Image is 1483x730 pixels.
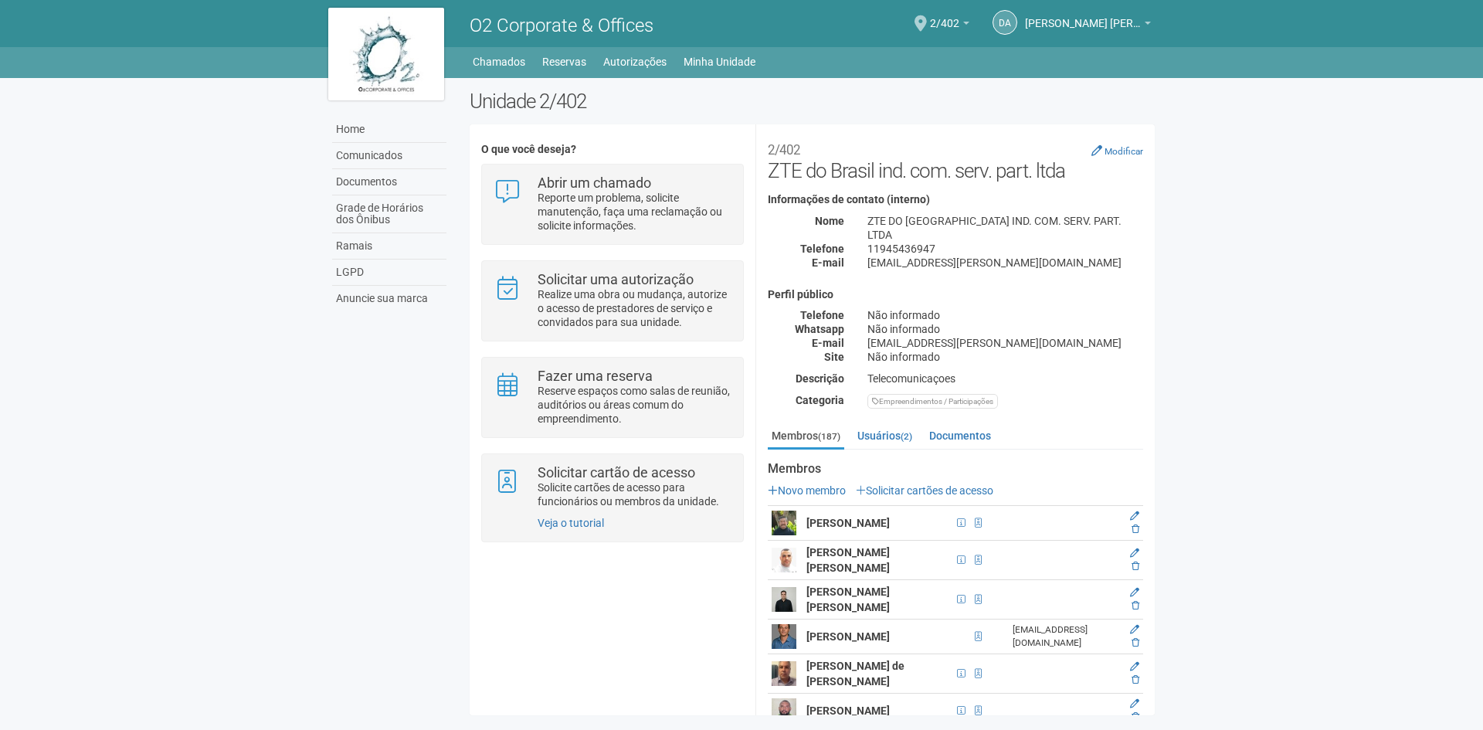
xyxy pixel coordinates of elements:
[1105,146,1143,157] small: Modificar
[1025,2,1141,29] span: Daniel Andres Soto Lozada
[993,10,1017,35] a: DA
[538,191,731,233] p: Reporte um problema, solicite manutenção, faça uma reclamação ou solicite informações.
[812,256,844,269] strong: E-mail
[1130,548,1139,559] a: Editar membro
[1091,144,1143,157] a: Modificar
[332,143,446,169] a: Comunicados
[542,51,586,73] a: Reservas
[473,51,525,73] a: Chamados
[806,660,904,688] strong: [PERSON_NAME] de [PERSON_NAME]
[1130,587,1139,598] a: Editar membro
[796,372,844,385] strong: Descrição
[538,517,604,529] a: Veja o tutorial
[538,480,731,508] p: Solicite cartões de acesso para funcionários ou membros da unidade.
[812,337,844,349] strong: E-mail
[494,273,731,329] a: Solicitar uma autorização Realize uma obra ou mudança, autorize o acesso de prestadores de serviç...
[332,169,446,195] a: Documentos
[1130,661,1139,672] a: Editar membro
[800,309,844,321] strong: Telefone
[768,142,800,158] small: 2/402
[930,19,969,32] a: 2/402
[856,214,1155,242] div: ZTE DO [GEOGRAPHIC_DATA] IND. COM. SERV. PART. LTDA
[1130,698,1139,709] a: Editar membro
[856,372,1155,385] div: Telecomunicaçoes
[853,424,916,447] a: Usuários(2)
[1132,637,1139,648] a: Excluir membro
[768,194,1143,205] h4: Informações de contato (interno)
[332,260,446,286] a: LGPD
[772,661,796,686] img: user.png
[824,351,844,363] strong: Site
[796,394,844,406] strong: Categoria
[1132,524,1139,535] a: Excluir membro
[856,336,1155,350] div: [EMAIL_ADDRESS][PERSON_NAME][DOMAIN_NAME]
[538,464,695,480] strong: Solicitar cartão de acesso
[332,117,446,143] a: Home
[494,369,731,426] a: Fazer uma reserva Reserve espaços como salas de reunião, auditórios ou áreas comum do empreendime...
[856,484,993,497] a: Solicitar cartões de acesso
[603,51,667,73] a: Autorizações
[768,484,846,497] a: Novo membro
[1130,624,1139,635] a: Editar membro
[494,466,731,508] a: Solicitar cartão de acesso Solicite cartões de acesso para funcionários ou membros da unidade.
[901,431,912,442] small: (2)
[538,384,731,426] p: Reserve espaços como salas de reunião, auditórios ou áreas comum do empreendimento.
[481,144,743,155] h4: O que você deseja?
[867,394,998,409] div: Empreendimentos / Participações
[1130,511,1139,521] a: Editar membro
[768,424,844,450] a: Membros(187)
[795,323,844,335] strong: Whatsapp
[1013,623,1121,650] div: [EMAIL_ADDRESS][DOMAIN_NAME]
[538,175,651,191] strong: Abrir um chamado
[930,2,959,29] span: 2/402
[470,90,1155,113] h2: Unidade 2/402
[538,287,731,329] p: Realize uma obra ou mudança, autorize o acesso de prestadores de serviço e convidados para sua un...
[768,136,1143,182] h2: ZTE do Brasil ind. com. serv. part. ltda
[1025,19,1151,32] a: [PERSON_NAME] [PERSON_NAME] [PERSON_NAME]
[772,548,796,572] img: user.png
[806,630,890,643] strong: [PERSON_NAME]
[856,350,1155,364] div: Não informado
[772,587,796,612] img: user.png
[806,546,890,574] strong: [PERSON_NAME] [PERSON_NAME]
[1132,674,1139,685] a: Excluir membro
[806,517,890,529] strong: [PERSON_NAME]
[856,242,1155,256] div: 11945436947
[332,195,446,233] a: Grade de Horários dos Ônibus
[332,286,446,311] a: Anuncie sua marca
[800,243,844,255] strong: Telefone
[925,424,995,447] a: Documentos
[538,368,653,384] strong: Fazer uma reserva
[1132,600,1139,611] a: Excluir membro
[856,256,1155,270] div: [EMAIL_ADDRESS][PERSON_NAME][DOMAIN_NAME]
[772,698,796,723] img: user.png
[768,462,1143,476] strong: Membros
[772,511,796,535] img: user.png
[1132,711,1139,722] a: Excluir membro
[684,51,755,73] a: Minha Unidade
[538,271,694,287] strong: Solicitar uma autorização
[815,215,844,227] strong: Nome
[470,15,653,36] span: O2 Corporate & Offices
[768,289,1143,300] h4: Perfil público
[1132,561,1139,572] a: Excluir membro
[818,431,840,442] small: (187)
[856,308,1155,322] div: Não informado
[806,586,890,613] strong: [PERSON_NAME] [PERSON_NAME]
[856,322,1155,336] div: Não informado
[494,176,731,233] a: Abrir um chamado Reporte um problema, solicite manutenção, faça uma reclamação ou solicite inform...
[772,624,796,649] img: user.png
[328,8,444,100] img: logo.jpg
[806,705,890,717] strong: [PERSON_NAME]
[332,233,446,260] a: Ramais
